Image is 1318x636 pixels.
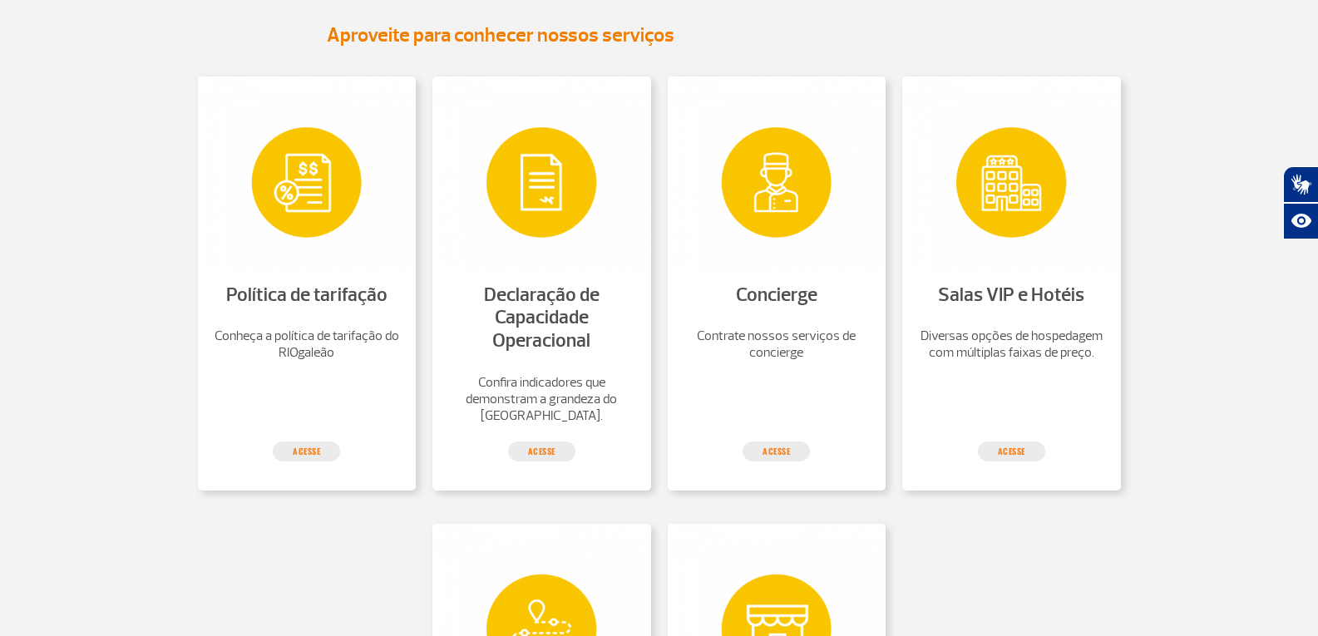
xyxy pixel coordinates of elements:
button: Abrir recursos assistivos. [1283,203,1318,239]
a: Acesse [978,441,1045,461]
h4: Aproveite para conhecer nossos serviços [327,22,992,47]
button: Abrir tradutor de língua de sinais. [1283,166,1318,203]
a: acesse [273,441,340,461]
a: acesse [508,441,575,461]
a: Salas VIP e Hotéis [938,283,1084,307]
a: Concierge [736,283,817,307]
a: acesse [743,441,810,461]
a: Conheça a política de tarifação do RIOgaleão [215,328,400,361]
a: Diversas opções de hospedagem com múltiplas faixas de preço. [919,328,1104,361]
a: Contrate nossos serviços de concierge [684,328,870,361]
a: Declaração de Capacidade Operacional [484,283,600,353]
div: Plugin de acessibilidade da Hand Talk. [1283,166,1318,239]
a: Confira indicadores que demonstram a grandeza do [GEOGRAPHIC_DATA]. [449,374,634,424]
a: Política de tarifação [226,283,388,307]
